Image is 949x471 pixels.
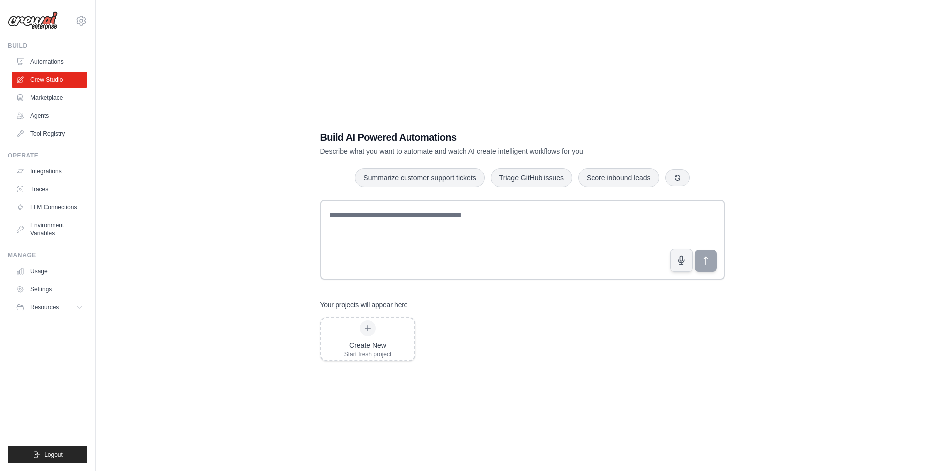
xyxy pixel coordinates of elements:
a: Tool Registry [12,126,87,142]
img: Logo [8,11,58,30]
a: Integrations [12,163,87,179]
p: Describe what you want to automate and watch AI create intelligent workflows for you [320,146,655,156]
div: Start fresh project [344,350,392,358]
a: Automations [12,54,87,70]
button: Resources [12,299,87,315]
a: Marketplace [12,90,87,106]
div: Create New [344,340,392,350]
span: Resources [30,303,59,311]
a: Crew Studio [12,72,87,88]
a: LLM Connections [12,199,87,215]
a: Environment Variables [12,217,87,241]
button: Score inbound leads [578,168,659,187]
button: Triage GitHub issues [491,168,572,187]
div: Manage [8,251,87,259]
button: Click to speak your automation idea [670,249,693,272]
a: Traces [12,181,87,197]
div: Build [8,42,87,50]
a: Usage [12,263,87,279]
button: Get new suggestions [665,169,690,186]
button: Logout [8,446,87,463]
div: Operate [8,152,87,159]
span: Logout [44,451,63,459]
h1: Build AI Powered Automations [320,130,655,144]
a: Agents [12,108,87,124]
h3: Your projects will appear here [320,300,408,310]
button: Summarize customer support tickets [355,168,484,187]
a: Settings [12,281,87,297]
